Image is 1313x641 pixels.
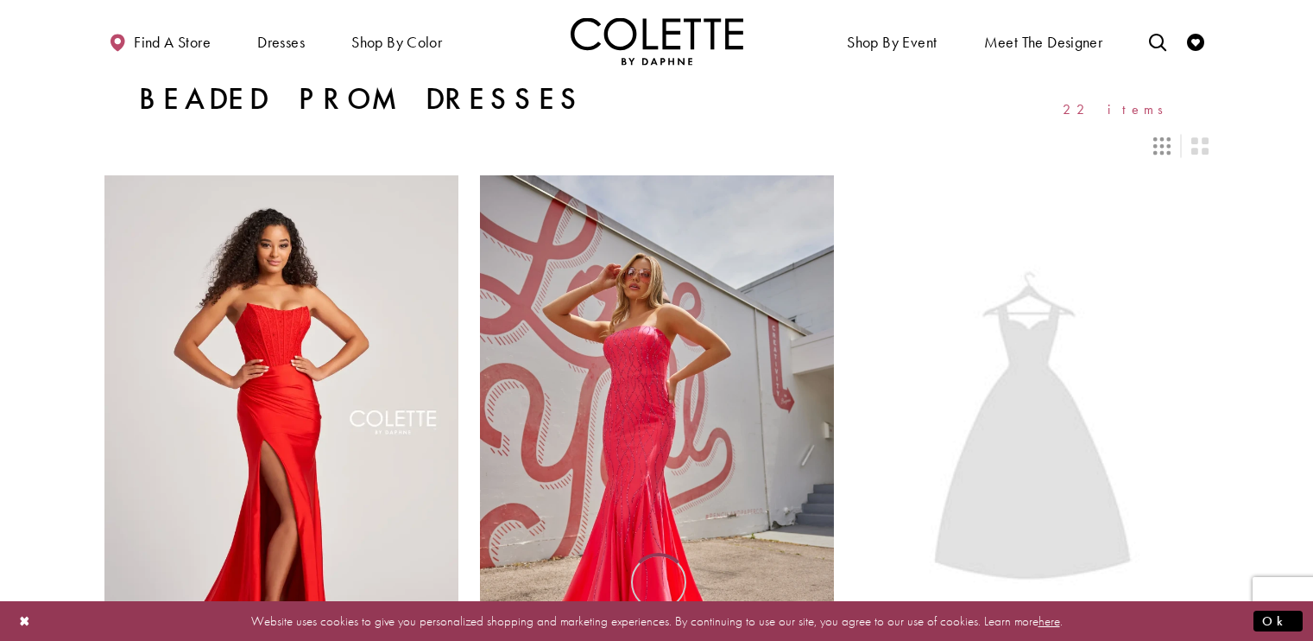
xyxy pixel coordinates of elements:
p: Website uses cookies to give you personalized shopping and marketing experiences. By continuing t... [124,609,1189,632]
a: Visit Home Page [571,17,743,65]
span: Meet the designer [984,34,1103,51]
span: Shop By Event [847,34,937,51]
span: Dresses [253,17,309,65]
h1: Beaded Prom Dresses [139,82,584,117]
a: Find a store [104,17,215,65]
span: Find a store [134,34,211,51]
a: Check Wishlist [1183,17,1209,65]
img: Colette by Daphne [571,17,743,65]
button: Submit Dialog [1253,610,1303,631]
button: Close Dialog [10,606,40,636]
a: Meet the designer [980,17,1108,65]
span: Shop by color [347,17,446,65]
a: here [1038,612,1060,629]
div: Layout Controls [94,127,1220,165]
span: 22 items [1063,102,1175,117]
span: Dresses [257,34,305,51]
span: Shop By Event [843,17,941,65]
span: Shop by color [351,34,442,51]
span: Switch layout to 2 columns [1191,137,1209,155]
span: Switch layout to 3 columns [1153,137,1171,155]
a: Toggle search [1145,17,1171,65]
